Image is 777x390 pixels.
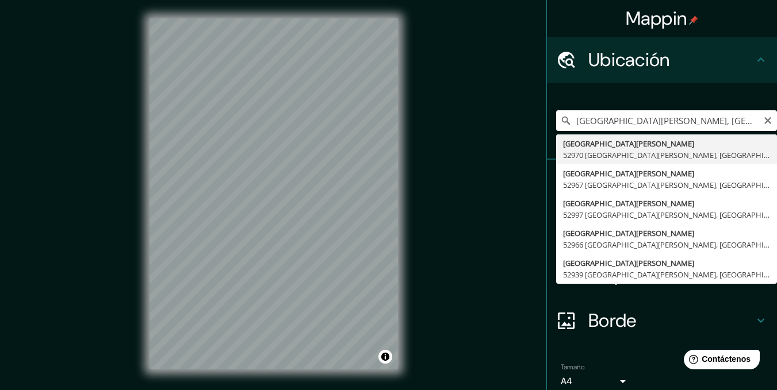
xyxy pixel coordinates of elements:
div: Estilo [547,206,777,252]
iframe: Lanzador de widgets de ayuda [675,345,764,377]
div: Disposición [547,252,777,298]
img: pin-icon.png [689,16,698,25]
input: Elige tu ciudad o zona [556,110,777,131]
font: [GEOGRAPHIC_DATA][PERSON_NAME] [563,168,694,179]
button: Claro [763,114,772,125]
font: [GEOGRAPHIC_DATA][PERSON_NAME] [563,138,694,149]
div: Patas [547,160,777,206]
font: A4 [561,375,572,387]
div: Ubicación [547,37,777,83]
canvas: Mapa [150,18,398,369]
font: [GEOGRAPHIC_DATA][PERSON_NAME] [563,258,694,268]
div: Borde [547,298,777,343]
button: Activar o desactivar atribución [378,350,392,364]
font: [GEOGRAPHIC_DATA][PERSON_NAME] [563,198,694,208]
font: Tamaño [561,362,584,372]
font: [GEOGRAPHIC_DATA][PERSON_NAME] [563,228,694,238]
font: Mappin [626,6,687,30]
font: Ubicación [588,48,670,72]
font: Borde [588,308,637,333]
